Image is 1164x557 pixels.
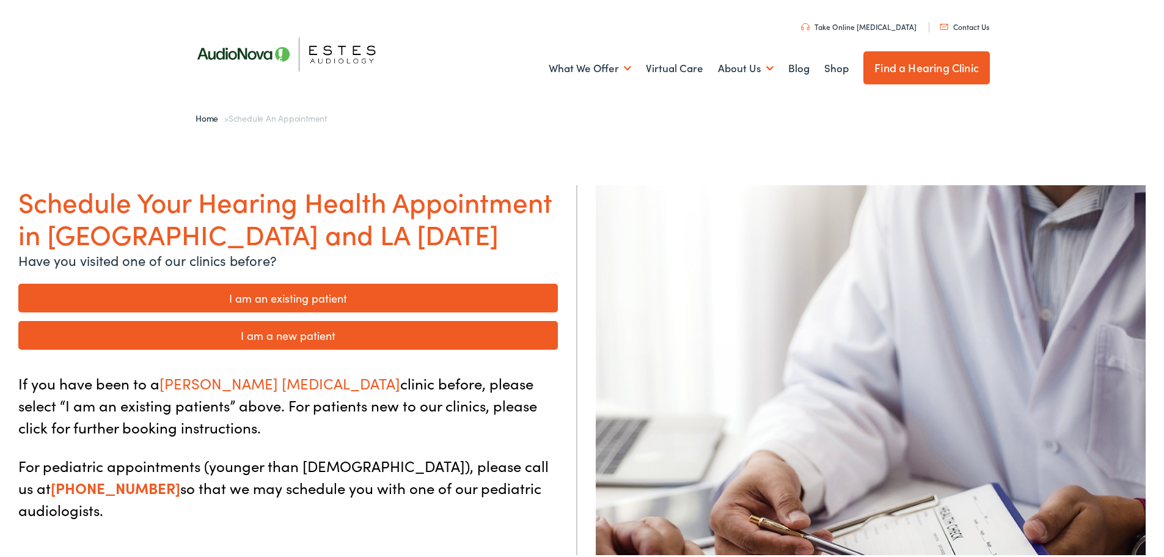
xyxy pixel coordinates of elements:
p: For pediatric appointments (younger than [DEMOGRAPHIC_DATA]), please call us at so that we may sc... [18,452,558,518]
a: Shop [824,43,849,89]
a: Home [196,109,224,122]
a: What We Offer [549,43,631,89]
img: utility icon [801,21,810,28]
a: Virtual Care [646,43,703,89]
a: Take Online [MEDICAL_DATA] [801,19,917,29]
a: Contact Us [940,19,989,29]
span: [PERSON_NAME] [MEDICAL_DATA] [159,371,400,391]
span: » [196,109,327,122]
a: Blog [788,43,810,89]
a: About Us [718,43,774,89]
p: If you have been to a clinic before, please select “I am an existing patients” above. For patient... [18,370,558,436]
a: I am a new patient [18,319,558,347]
img: utility icon [940,21,948,28]
a: I am an existing patient [18,281,558,310]
a: Find a Hearing Clinic [863,49,990,82]
h1: Schedule Your Hearing Health Appointment in [GEOGRAPHIC_DATA] and LA [DATE] [18,183,558,248]
span: Schedule an Appointment [229,109,327,122]
a: [PHONE_NUMBER] [51,475,180,495]
p: Have you visited one of our clinics before? [18,248,558,268]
